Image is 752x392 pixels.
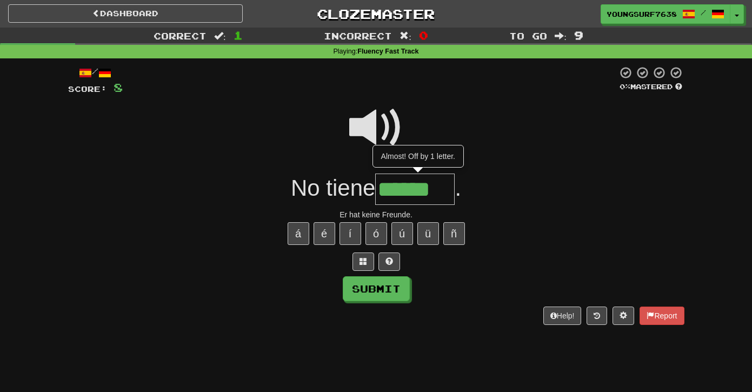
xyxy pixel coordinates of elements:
span: To go [509,30,547,41]
span: : [214,31,226,41]
button: Report [640,307,684,325]
button: ó [365,222,387,245]
button: í [340,222,361,245]
span: / [701,9,706,16]
span: Correct [154,30,207,41]
a: Clozemaster [259,4,494,23]
span: YoungSurf7638 [607,9,677,19]
div: Mastered [617,82,684,92]
span: 0 [419,29,428,42]
button: á [288,222,309,245]
button: Switch sentence to multiple choice alt+p [352,253,374,271]
span: Incorrect [324,30,392,41]
button: ñ [443,222,465,245]
div: Er hat keine Freunde. [68,209,684,220]
button: ü [417,222,439,245]
button: é [314,222,335,245]
span: No tiene [291,175,375,201]
span: 9 [574,29,583,42]
span: Score: [68,84,107,94]
button: Round history (alt+y) [587,307,607,325]
span: : [555,31,567,41]
span: . [455,175,461,201]
span: 1 [234,29,243,42]
div: / [68,66,123,79]
a: Dashboard [8,4,243,23]
button: Help! [543,307,582,325]
span: 0 % [620,82,630,91]
span: Almost! Off by 1 letter. [381,152,455,161]
strong: Fluency Fast Track [357,48,418,55]
button: Submit [343,276,410,301]
span: : [400,31,411,41]
span: 8 [114,81,123,94]
button: Single letter hint - you only get 1 per sentence and score half the points! alt+h [378,253,400,271]
button: ú [391,222,413,245]
a: YoungSurf7638 / [601,4,730,24]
